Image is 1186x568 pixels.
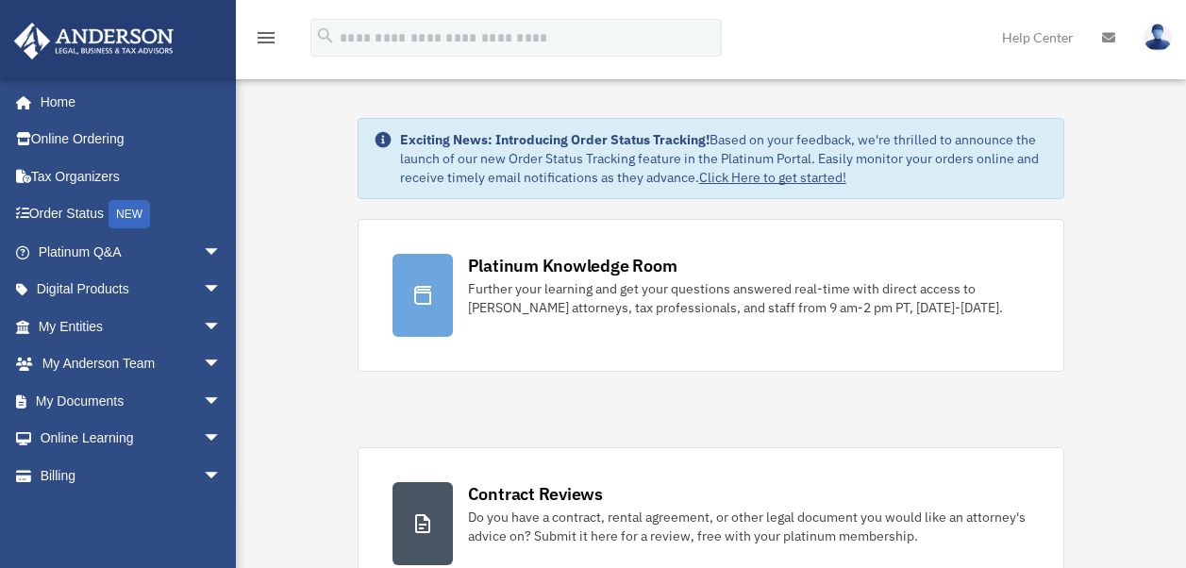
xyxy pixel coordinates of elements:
a: Billingarrow_drop_down [13,457,250,494]
span: arrow_drop_down [203,345,241,384]
div: Further your learning and get your questions answered real-time with direct access to [PERSON_NAM... [468,279,1030,317]
a: Platinum Q&Aarrow_drop_down [13,233,250,271]
i: search [315,25,336,46]
a: Online Ordering [13,121,250,159]
i: menu [255,26,277,49]
span: arrow_drop_down [203,271,241,309]
a: Home [13,83,241,121]
a: Tax Organizers [13,158,250,195]
a: My Documentsarrow_drop_down [13,382,250,420]
span: arrow_drop_down [203,308,241,346]
img: Anderson Advisors Platinum Portal [8,23,179,59]
span: arrow_drop_down [203,457,241,495]
span: arrow_drop_down [203,382,241,421]
span: arrow_drop_down [203,233,241,272]
div: NEW [109,200,150,228]
div: Based on your feedback, we're thrilled to announce the launch of our new Order Status Tracking fe... [400,130,1049,187]
div: Platinum Knowledge Room [468,254,677,277]
div: Contract Reviews [468,482,603,506]
a: menu [255,33,277,49]
a: Events Calendar [13,494,250,532]
a: My Entitiesarrow_drop_down [13,308,250,345]
span: arrow_drop_down [203,420,241,459]
a: Online Learningarrow_drop_down [13,420,250,458]
div: Do you have a contract, rental agreement, or other legal document you would like an attorney's ad... [468,508,1030,545]
a: Digital Productsarrow_drop_down [13,271,250,309]
a: Platinum Knowledge Room Further your learning and get your questions answered real-time with dire... [358,219,1065,372]
strong: Exciting News: Introducing Order Status Tracking! [400,131,710,148]
img: User Pic [1144,24,1172,51]
a: Click Here to get started! [699,169,846,186]
a: My Anderson Teamarrow_drop_down [13,345,250,383]
a: Order StatusNEW [13,195,250,234]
